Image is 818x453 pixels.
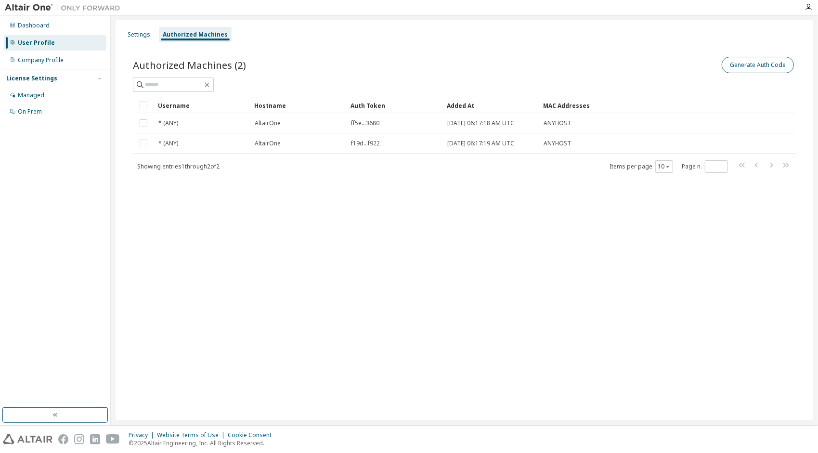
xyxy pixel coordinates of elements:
p: © 2025 Altair Engineering, Inc. All Rights Reserved. [129,439,277,447]
div: Managed [18,91,44,99]
span: [DATE] 06:17:19 AM UTC [447,140,514,147]
span: ANYHOST [544,119,571,127]
span: Showing entries 1 through 2 of 2 [137,162,220,170]
div: Username [158,98,247,113]
button: Generate Auth Code [722,57,794,73]
div: Company Profile [18,56,64,64]
div: On Prem [18,108,42,116]
div: Authorized Machines [163,31,228,39]
div: Cookie Consent [228,431,277,439]
div: Website Terms of Use [157,431,228,439]
div: License Settings [6,75,57,82]
span: ANYHOST [544,140,571,147]
div: Added At [447,98,535,113]
img: Altair One [5,3,125,13]
img: facebook.svg [58,434,68,444]
span: * (ANY) [158,140,178,147]
img: linkedin.svg [90,434,100,444]
span: AltairOne [255,140,281,147]
img: youtube.svg [106,434,120,444]
span: f19d...f922 [351,140,380,147]
span: AltairOne [255,119,281,127]
span: * (ANY) [158,119,178,127]
img: instagram.svg [74,434,84,444]
span: [DATE] 06:17:18 AM UTC [447,119,514,127]
div: Privacy [129,431,157,439]
div: User Profile [18,39,55,47]
span: ff5e...3680 [351,119,379,127]
span: Authorized Machines (2) [133,58,246,72]
div: Hostname [254,98,343,113]
div: MAC Addresses [543,98,695,113]
span: Items per page [610,160,673,173]
div: Auth Token [351,98,439,113]
img: altair_logo.svg [3,434,52,444]
span: Page n. [682,160,728,173]
div: Dashboard [18,22,50,29]
div: Settings [128,31,150,39]
button: 10 [658,163,671,170]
